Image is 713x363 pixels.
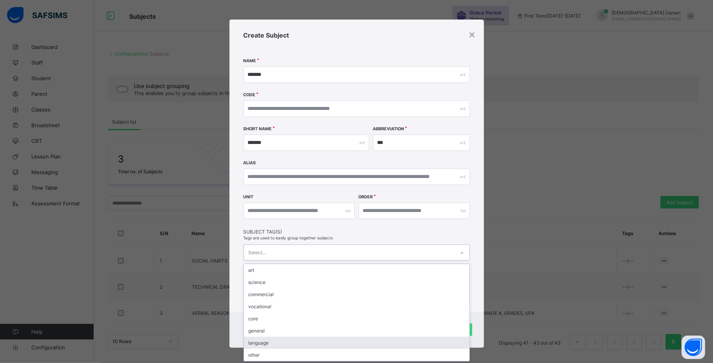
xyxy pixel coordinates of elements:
label: Name [244,58,256,63]
div: language [244,337,469,349]
div: core [244,313,469,325]
label: Alias [244,160,256,165]
span: Tags are used to easily group together subjects [244,235,333,240]
span: Create Subject [244,31,289,39]
div: × [469,27,476,41]
div: art [244,264,469,276]
div: science [244,276,469,288]
span: Subject Tag(s) [244,229,470,235]
label: Abbreviation [373,126,404,131]
div: commercial [244,288,469,300]
div: other [244,349,469,361]
div: Select... [249,245,266,260]
label: Short Name [244,126,272,131]
div: general [244,325,469,337]
label: Order [359,194,373,199]
div: vocational [244,300,469,313]
label: Unit [244,194,254,199]
button: Open asap [682,336,705,359]
label: Code [244,92,256,97]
